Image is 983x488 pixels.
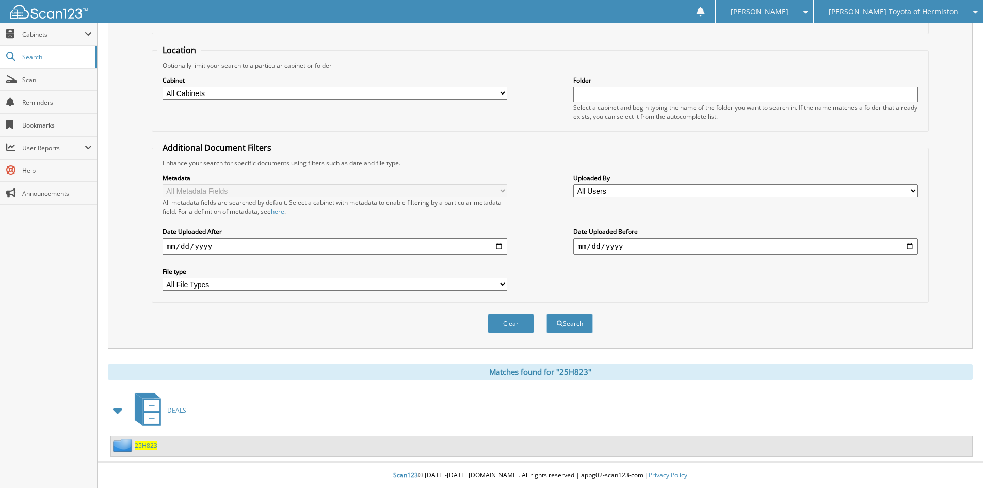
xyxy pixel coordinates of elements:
[22,30,85,39] span: Cabinets
[167,406,186,415] span: DEALS
[573,103,918,121] div: Select a cabinet and begin typing the name of the folder you want to search in. If the name match...
[731,9,788,15] span: [PERSON_NAME]
[163,174,507,182] label: Metadata
[22,166,92,175] span: Help
[546,314,593,333] button: Search
[163,227,507,236] label: Date Uploaded After
[488,314,534,333] button: Clear
[163,238,507,255] input: start
[22,144,85,152] span: User Reports
[393,470,418,479] span: Scan123
[128,390,186,431] a: DEALS
[573,227,918,236] label: Date Uploaded Before
[157,44,201,56] legend: Location
[931,438,983,488] iframe: Chat Widget
[22,75,92,84] span: Scan
[573,174,918,182] label: Uploaded By
[573,76,918,85] label: Folder
[649,470,687,479] a: Privacy Policy
[113,439,135,452] img: folder2.png
[108,364,973,380] div: Matches found for "25H823"
[163,76,507,85] label: Cabinet
[22,121,92,130] span: Bookmarks
[10,5,88,19] img: scan123-logo-white.svg
[163,267,507,276] label: File type
[573,238,918,255] input: end
[157,142,277,153] legend: Additional Document Filters
[98,463,983,488] div: © [DATE]-[DATE] [DOMAIN_NAME]. All rights reserved | appg02-scan123-com |
[163,198,507,216] div: All metadata fields are searched by default. Select a cabinet with metadata to enable filtering b...
[271,207,284,216] a: here
[22,189,92,198] span: Announcements
[829,9,958,15] span: [PERSON_NAME] Toyota of Hermiston
[22,98,92,107] span: Reminders
[135,441,157,450] a: 25H823
[157,61,923,70] div: Optionally limit your search to a particular cabinet or folder
[157,159,923,167] div: Enhance your search for specific documents using filters such as date and file type.
[22,53,90,61] span: Search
